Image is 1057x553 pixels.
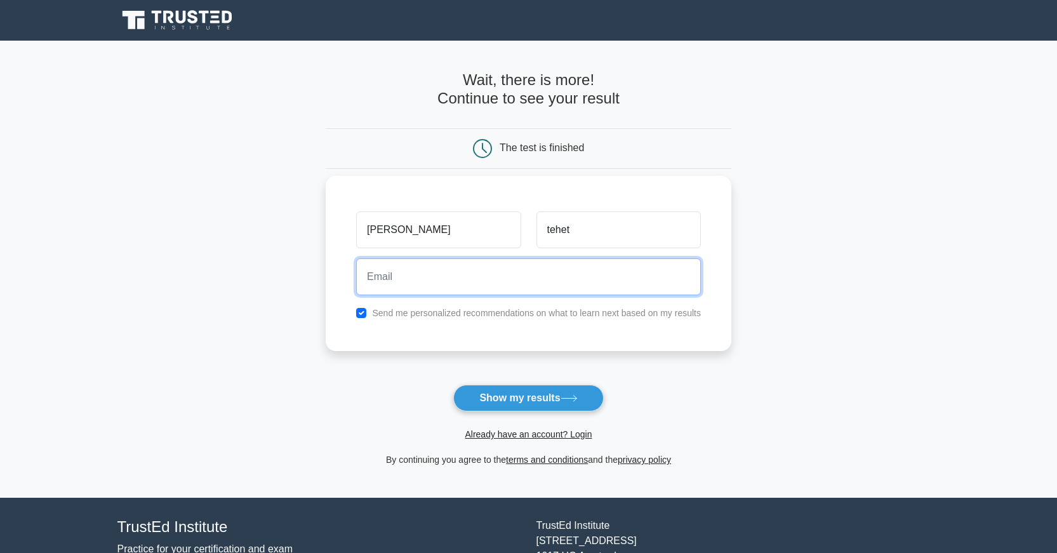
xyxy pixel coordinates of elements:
input: Email [356,258,701,295]
button: Show my results [453,385,603,411]
h4: Wait, there is more! Continue to see your result [326,71,731,108]
input: First name [356,211,521,248]
div: The test is finished [500,142,584,153]
a: terms and conditions [506,455,588,465]
a: privacy policy [618,455,671,465]
label: Send me personalized recommendations on what to learn next based on my results [372,308,701,318]
h4: TrustEd Institute [117,518,521,536]
input: Last name [536,211,701,248]
a: Already have an account? Login [465,429,592,439]
div: By continuing you agree to the and the [318,452,739,467]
